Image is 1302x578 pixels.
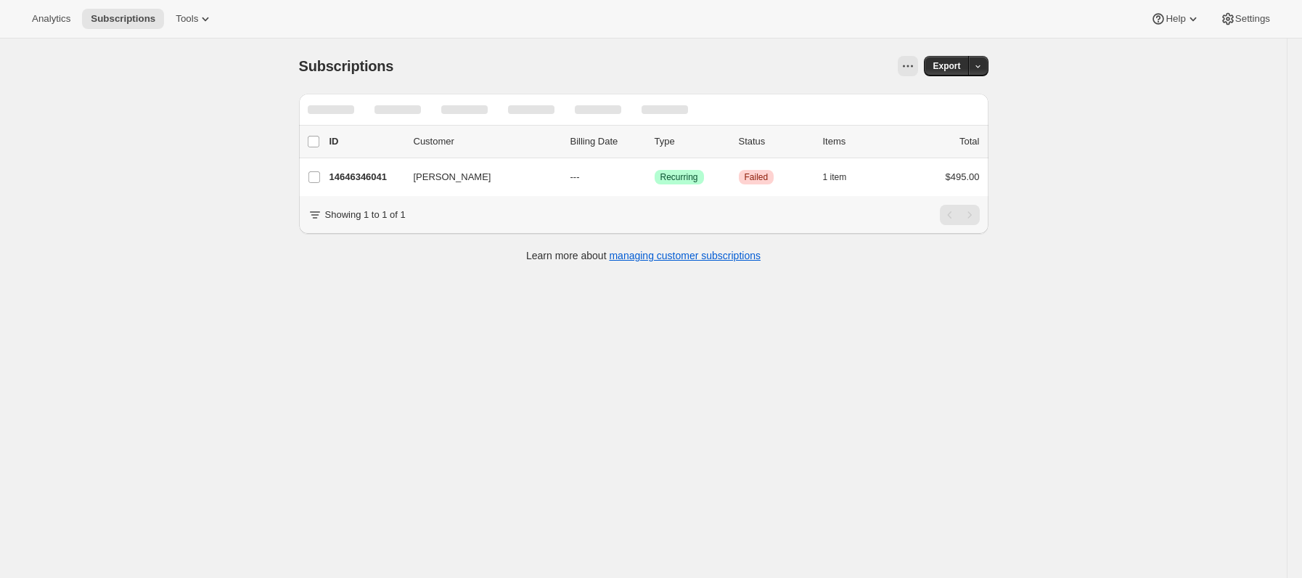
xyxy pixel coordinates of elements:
button: 1 item [823,167,863,187]
span: Failed [745,171,769,183]
button: Settings [1212,9,1279,29]
span: [PERSON_NAME] [414,170,491,184]
button: [PERSON_NAME] [405,166,550,189]
span: Analytics [32,13,70,25]
span: Settings [1235,13,1270,25]
div: Items [823,134,896,149]
p: Status [739,134,811,149]
p: Learn more about [526,248,761,263]
button: View actions for Subscriptions [898,56,918,76]
p: Customer [414,134,559,149]
span: Export [933,60,960,72]
button: Subscriptions [82,9,164,29]
span: Tools [176,13,198,25]
span: Help [1166,13,1185,25]
span: Recurring [660,171,698,183]
p: Total [959,134,979,149]
span: 1 item [823,171,847,183]
div: IDCustomerBilling DateTypeStatusItemsTotal [329,134,980,149]
p: Showing 1 to 1 of 1 [325,208,406,222]
button: Analytics [23,9,79,29]
a: managing customer subscriptions [609,250,761,261]
p: ID [329,134,402,149]
span: Subscriptions [299,58,394,74]
p: Billing Date [570,134,643,149]
span: --- [570,171,580,182]
div: 14646346041[PERSON_NAME]---SuccessRecurringCriticalFailed1 item$495.00 [329,167,980,187]
button: Tools [167,9,221,29]
nav: Pagination [940,205,980,225]
span: $495.00 [946,171,980,182]
button: Help [1142,9,1208,29]
button: Export [924,56,969,76]
span: Subscriptions [91,13,155,25]
p: 14646346041 [329,170,402,184]
div: Type [655,134,727,149]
